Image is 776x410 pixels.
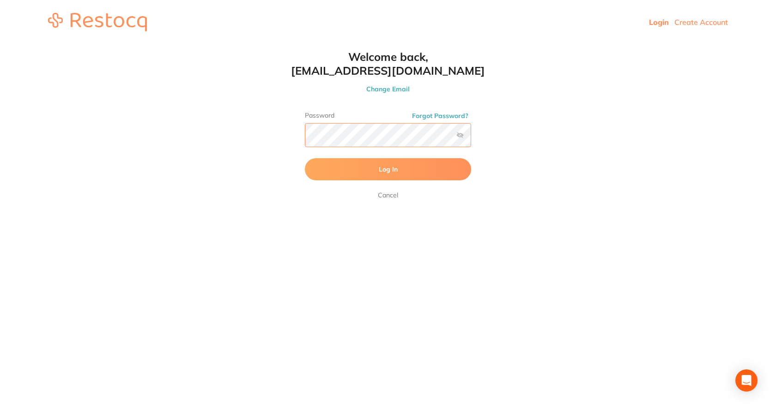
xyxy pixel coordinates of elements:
[286,85,490,93] button: Change Email
[379,165,398,173] span: Log In
[735,369,758,392] div: Open Intercom Messenger
[376,190,400,201] a: Cancel
[305,158,471,180] button: Log In
[649,18,669,27] a: Login
[48,13,147,31] img: restocq_logo.svg
[674,18,728,27] a: Create Account
[409,112,471,120] button: Forgot Password?
[305,112,471,119] label: Password
[286,50,490,77] h1: Welcome back, [EMAIL_ADDRESS][DOMAIN_NAME]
